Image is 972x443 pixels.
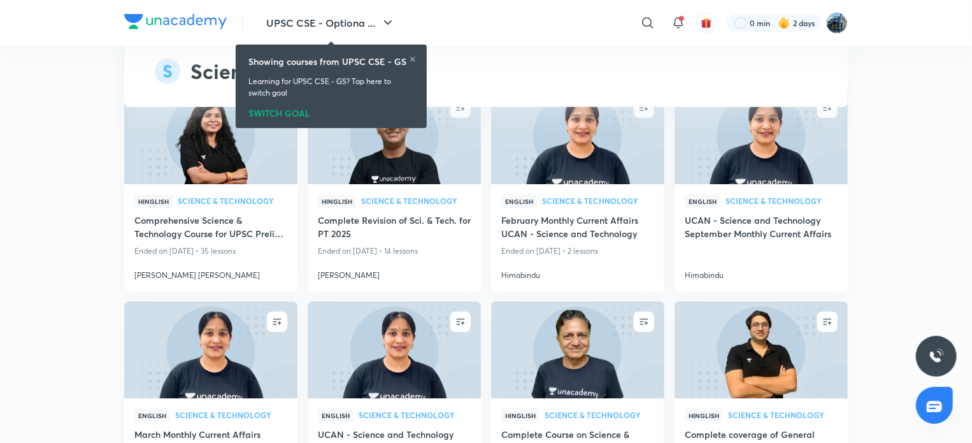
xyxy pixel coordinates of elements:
[929,349,944,364] img: ttu
[175,411,287,419] span: Science & Technology
[542,197,654,205] span: Science & Technology
[308,301,481,398] a: new-thumbnail
[501,194,537,208] span: English
[489,300,666,399] img: new-thumbnail
[778,17,790,29] img: streak
[122,300,299,399] img: new-thumbnail
[685,265,838,281] a: Himabindu
[306,300,482,399] img: new-thumbnail
[134,243,287,259] p: Ended on [DATE] • 35 lessons
[318,409,354,423] span: English
[696,13,717,33] button: avatar
[122,86,299,185] img: new-thumbnail
[124,301,297,398] a: new-thumbnail
[124,14,227,33] a: Company Logo
[826,12,848,34] img: I A S babu
[318,214,471,243] a: Complete Revision of Sci. & Tech. for PT 2025
[361,197,471,206] a: Science & Technology
[501,409,540,423] span: Hinglish
[685,214,838,243] a: UCAN - Science and Technology September Monthly Current Affairs
[155,59,180,84] img: syllabus-subject-icon
[675,87,848,184] a: new-thumbnail
[545,411,654,420] a: Science & Technology
[259,10,403,36] button: UPSC CSE - Optiona ...
[359,411,471,419] span: Science & Technology
[501,214,654,243] a: February Monthly Current Affairs UCAN - Science and Technology
[685,409,723,423] span: Hinglish
[178,197,287,205] span: Science & Technology
[248,104,414,118] div: SWITCH GOAL
[318,243,471,259] p: Ended on [DATE] • 14 lessons
[318,265,471,281] a: [PERSON_NAME]
[673,86,849,185] img: new-thumbnail
[175,411,287,420] a: Science & Technology
[701,17,712,29] img: avatar
[248,55,406,68] h6: Showing courses from UPSC CSE - GS
[361,197,471,205] span: Science & Technology
[178,197,287,206] a: Science & Technology
[134,214,287,243] a: Comprehensive Science & Technology Course for UPSC Prelims and Mains
[728,411,838,420] a: Science & Technology
[491,301,664,398] a: new-thumbnail
[728,411,838,419] span: Science & Technology
[124,87,297,184] a: new-thumbnail
[190,56,398,87] h2: Science & Technology
[248,76,414,99] p: Learning for UPSC CSE - GS? Tap here to switch goal
[489,86,666,185] img: new-thumbnail
[545,411,654,419] span: Science & Technology
[725,197,838,205] span: Science & Technology
[673,300,849,399] img: new-thumbnail
[134,409,170,423] span: English
[685,194,720,208] span: English
[501,265,654,281] a: Himabindu
[134,194,173,208] span: Hinglish
[501,243,654,259] p: Ended on [DATE] • 2 lessons
[359,411,471,420] a: Science & Technology
[318,194,356,208] span: Hinglish
[675,301,848,398] a: new-thumbnail
[124,14,227,29] img: Company Logo
[542,197,654,206] a: Science & Technology
[491,87,664,184] a: new-thumbnail
[725,197,838,206] a: Science & Technology
[134,265,287,281] a: [PERSON_NAME] [PERSON_NAME]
